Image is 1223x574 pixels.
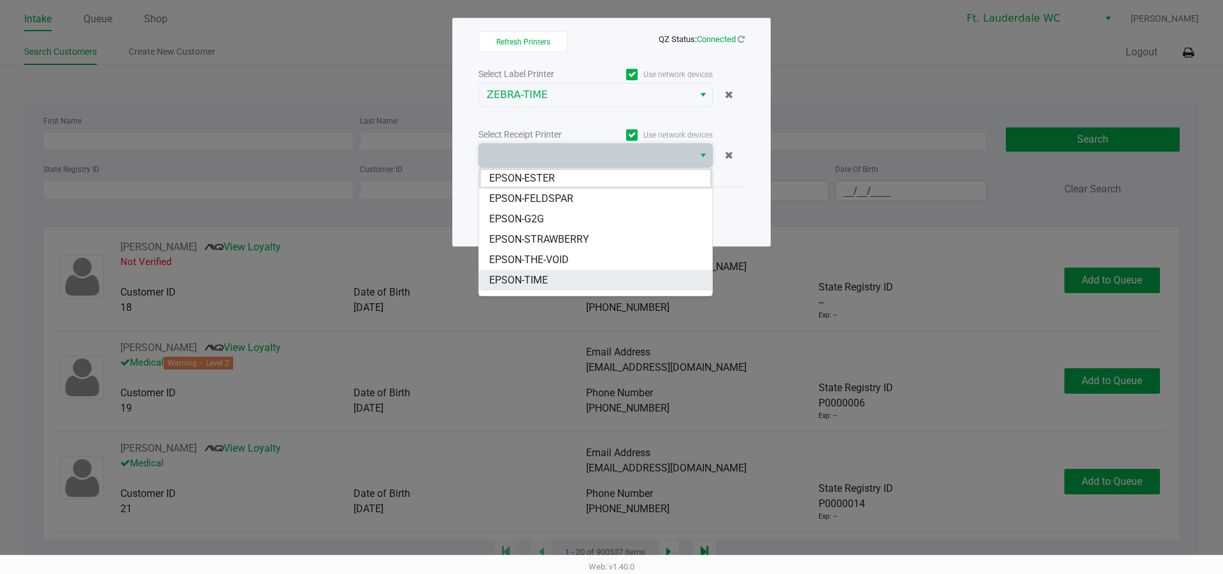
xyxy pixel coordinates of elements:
span: Refresh Printers [496,38,550,47]
button: Refresh Printers [478,31,568,52]
label: Use network devices [596,129,713,141]
span: EPSON-STRAWBERRY [489,232,589,247]
span: ZEBRA-TIME [487,87,686,103]
span: EPSON-FELDSPAR [489,191,573,206]
span: Web: v1.40.0 [589,562,634,571]
div: Select Receipt Printer [478,128,596,141]
button: Select [694,83,712,106]
label: Use network devices [596,69,713,80]
span: EPSON-THE-VOID [489,252,569,268]
span: Connected [697,34,736,44]
span: QZ Status: [659,34,745,44]
button: Select [694,144,712,167]
span: EPSON-G2G [489,212,544,227]
span: EPSON-ESTER [489,171,555,186]
div: Select Label Printer [478,68,596,81]
span: EPSON-TURBO [489,293,557,308]
span: EPSON-TIME [489,273,548,288]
